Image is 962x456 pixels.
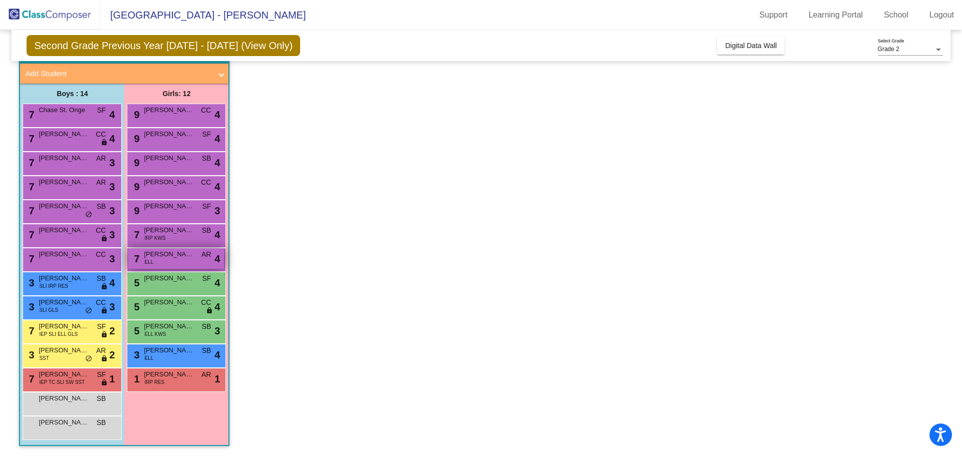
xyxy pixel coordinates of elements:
[85,355,92,363] span: do_not_disturb_alt
[144,345,194,355] span: [PERSON_NAME]
[39,393,89,403] span: [PERSON_NAME]
[20,84,124,104] div: Boys : 14
[26,181,34,192] span: 7
[96,153,106,164] span: AR
[26,157,34,168] span: 7
[214,371,220,386] span: 1
[39,354,49,362] span: SST
[39,282,68,290] span: SLI IRP RES
[39,306,58,314] span: SLI GLS
[717,37,785,55] button: Digital Data Wall
[131,157,139,168] span: 9
[876,7,916,23] a: School
[101,235,108,243] span: lock
[109,251,115,266] span: 3
[202,225,211,236] span: SB
[96,297,106,308] span: CC
[801,7,871,23] a: Learning Portal
[214,155,220,170] span: 4
[20,64,228,84] mat-expansion-panel-header: Add Student
[144,177,194,187] span: [PERSON_NAME]
[109,227,115,242] span: 3
[101,139,108,147] span: lock
[39,153,89,163] span: [PERSON_NAME]
[109,155,115,170] span: 3
[25,68,211,80] mat-panel-title: Add Student
[752,7,796,23] a: Support
[131,325,139,336] span: 5
[96,249,106,260] span: CC
[39,201,89,211] span: [PERSON_NAME]
[214,179,220,194] span: 4
[214,203,220,218] span: 3
[214,227,220,242] span: 4
[27,35,300,56] span: Second Grade Previous Year [DATE] - [DATE] (View Only)
[26,109,34,120] span: 7
[39,105,89,115] span: Chase St. Onge
[144,129,194,139] span: [PERSON_NAME]
[202,345,211,356] span: SB
[85,211,92,219] span: do_not_disturb_alt
[26,277,34,288] span: 3
[144,354,153,362] span: ELL
[101,379,108,387] span: lock
[144,105,194,115] span: [PERSON_NAME]
[144,321,194,331] span: [PERSON_NAME]
[214,323,220,338] span: 3
[26,325,34,336] span: 7
[39,345,89,355] span: [PERSON_NAME]
[144,153,194,163] span: [PERSON_NAME]
[26,349,34,360] span: 3
[101,283,108,291] span: lock
[101,355,108,363] span: lock
[109,371,115,386] span: 1
[97,321,106,332] span: SF
[100,7,306,23] span: [GEOGRAPHIC_DATA] - [PERSON_NAME]
[97,201,106,212] span: SB
[144,273,194,283] span: [PERSON_NAME]
[26,373,34,384] span: 7
[96,225,106,236] span: CC
[202,273,211,284] span: SF
[144,249,194,259] span: [PERSON_NAME]
[109,107,115,122] span: 4
[131,229,139,240] span: 7
[124,84,228,104] div: Girls: 12
[144,258,153,266] span: ELL
[214,251,220,266] span: 4
[214,131,220,146] span: 4
[214,275,220,290] span: 4
[201,105,211,116] span: CC
[26,253,34,264] span: 7
[144,378,164,386] span: IRP RES
[921,7,962,23] a: Logout
[201,249,211,260] span: AR
[144,369,194,379] span: [PERSON_NAME]
[101,331,108,339] span: lock
[201,369,211,380] span: AR
[26,133,34,144] span: 7
[109,203,115,218] span: 3
[97,417,106,428] span: SB
[109,179,115,194] span: 3
[85,307,92,315] span: do_not_disturb_alt
[202,129,211,140] span: SF
[109,347,115,362] span: 2
[109,299,115,314] span: 3
[97,105,106,116] span: SF
[131,109,139,120] span: 9
[214,347,220,362] span: 4
[97,273,106,284] span: SB
[202,201,211,212] span: SF
[131,253,139,264] span: 7
[101,307,108,315] span: lock
[39,378,85,386] span: IEP TC SLI SW SST
[96,177,106,188] span: AR
[39,369,89,379] span: [PERSON_NAME]
[96,345,106,356] span: AR
[131,301,139,312] span: 5
[201,297,211,308] span: CC
[97,369,106,380] span: SF
[39,225,89,235] span: [PERSON_NAME]
[202,321,211,332] span: SB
